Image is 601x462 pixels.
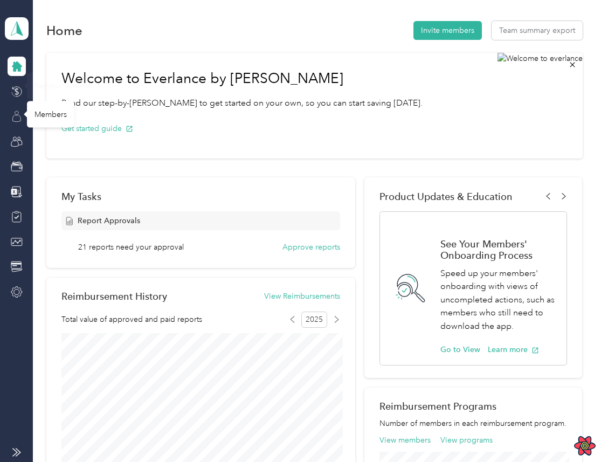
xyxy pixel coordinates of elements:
div: My Tasks [61,191,340,202]
button: Learn more [488,344,539,355]
img: Welcome to everlance [498,53,583,158]
h1: Welcome to Everlance by [PERSON_NAME] [61,70,423,87]
span: 21 reports need your approval [78,242,184,253]
button: Get started guide [61,123,133,134]
button: Approve reports [282,242,340,253]
button: View members [379,435,431,446]
span: 2025 [301,312,327,328]
p: Speed up your members' onboarding with views of uncompleted actions, such as members who still ne... [440,267,555,333]
button: Invite members [413,21,482,40]
div: Reimbursements [27,73,99,99]
span: Report Approvals [78,215,140,226]
h1: Home [46,25,82,36]
button: View programs [440,435,493,446]
span: Product Updates & Education [379,191,513,202]
p: Read our step-by-[PERSON_NAME] to get started on your own, so you can start saving [DATE]. [61,96,423,110]
button: Open React Query Devtools [574,435,596,457]
div: Members [27,101,74,127]
h2: Reimbursement Programs [379,401,567,412]
button: View Reimbursements [264,291,340,302]
h1: See Your Members' Onboarding Process [440,238,555,261]
iframe: Everlance-gr Chat Button Frame [541,402,601,462]
p: Number of members in each reimbursement program. [379,418,567,429]
h2: Reimbursement History [61,291,167,302]
span: Total value of approved and paid reports [61,314,202,325]
button: Go to View [440,344,480,355]
button: Team summary export [492,21,583,40]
